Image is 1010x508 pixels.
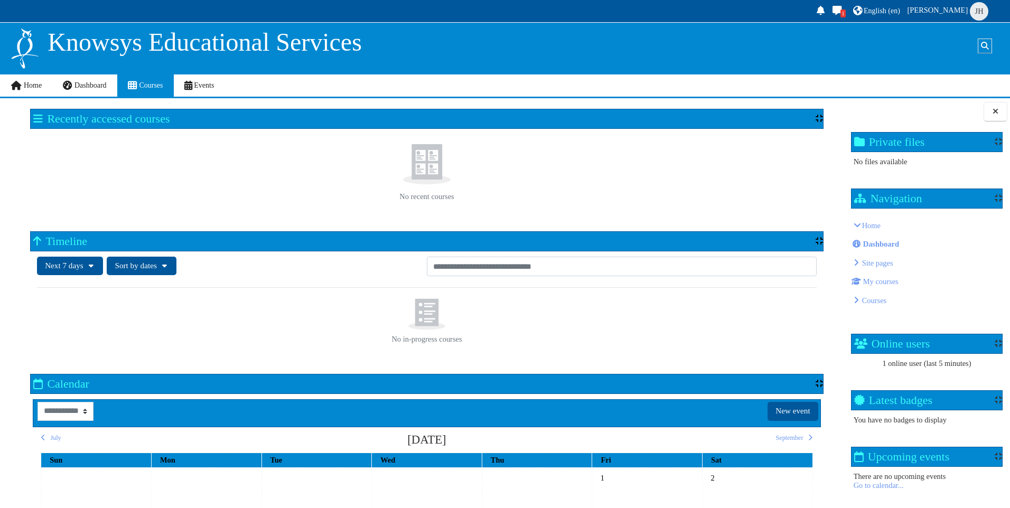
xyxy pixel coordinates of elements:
div: Show / hide the block [995,396,1002,404]
span: Fri [601,456,611,464]
h4: [DATE] [234,432,620,447]
button: Filter timeline by date [37,257,103,275]
h2: Calendar [33,377,89,390]
span: 2 [705,470,721,486]
img: Logo [10,27,40,70]
h2: Navigation [854,192,922,205]
span: Jenifer Hill [970,2,988,21]
div: Show / hide the block [995,194,1002,202]
a: September [620,434,812,443]
h2: Private files [854,135,925,148]
a: Go to calendar... [854,481,904,490]
h2: Online users [854,337,930,350]
div: Show / hide the block [995,339,1002,347]
a: Events [174,74,225,97]
span: Courses [139,81,163,89]
button: New event [768,402,818,421]
div: No files available [854,157,1000,166]
div: Show / hide the block [816,379,823,388]
h2: Latest badges [854,393,932,407]
span: Sort by dates [115,261,156,270]
div: 1 online user (last 5 minutes) [854,359,1000,368]
a: July [41,434,233,443]
h2: Timeline [33,234,87,248]
a: English ‎(en)‎ [852,3,902,20]
li: My courses [854,274,1000,289]
li: Home [854,218,1000,308]
span: Next 7 days [45,261,83,270]
span: Home [24,81,42,89]
p: No in-progress courses [33,335,820,344]
div: Show / hide the block [816,237,823,245]
div: There are no upcoming events [854,472,1000,481]
div: You have no badges to display [851,410,1003,430]
a: Dashboard [52,74,117,97]
span: Tue [270,456,283,464]
div: Show / hide the block [995,452,1002,460]
p: Knowsys Educational Services [48,27,362,58]
li: Dashboard [854,237,1000,251]
span: English ‎(en)‎ [864,7,900,15]
nav: Site links [10,74,225,97]
span: Events [194,81,214,89]
span: My courses [863,277,899,286]
i: Toggle messaging drawer [831,6,843,15]
span: Dashboard [74,81,107,89]
span: July [50,434,61,441]
button: Sort timeline items [107,257,176,275]
h2: Upcoming events [854,450,950,463]
span: Knowsys Educational Services LLC [862,259,893,267]
span: Sat [711,456,722,464]
li: Courses [854,293,1000,308]
a: Dashboard [853,240,899,248]
a: Home [862,221,881,230]
section: Blocks [847,128,1007,507]
span: Thu [491,456,504,464]
a: Toggle messaging drawer There are 1 unread conversations [830,3,846,20]
div: Show notification window with no new notifications [813,3,828,20]
div: Show / hide the block [816,114,823,123]
a: Courses [862,296,887,305]
span: 1 [594,470,610,486]
span: Sun [50,456,62,464]
span: Mon [160,456,175,464]
div: Show / hide the block [995,137,1002,146]
span: September [776,434,803,441]
span: Wed [380,456,395,464]
span: [PERSON_NAME] [908,6,968,14]
a: Courses [117,74,174,97]
li: Knowsys Educational Services LLC [854,256,1000,270]
span: Dashboard [863,240,899,248]
div: There are 1 unread conversations [840,10,846,17]
a: My courses [853,277,899,286]
h2: Recently accessed courses [33,112,170,125]
p: No recent courses [33,192,820,201]
a: User menu [906,1,992,21]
